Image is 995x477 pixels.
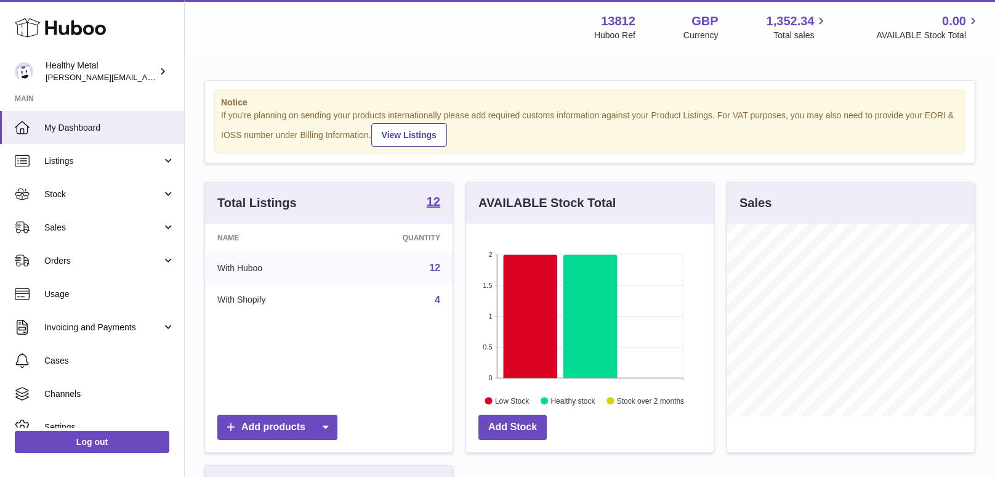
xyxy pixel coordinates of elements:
[205,284,339,316] td: With Shopify
[483,282,492,289] text: 1.5
[221,110,959,147] div: If you're planning on sending your products internationally please add required customs informati...
[876,13,980,41] a: 0.00 AVAILABLE Stock Total
[44,388,175,400] span: Channels
[773,30,828,41] span: Total sales
[478,415,547,440] a: Add Stock
[478,195,616,211] h3: AVAILABLE Stock Total
[371,123,447,147] a: View Listings
[44,155,162,167] span: Listings
[44,189,162,200] span: Stock
[427,195,440,210] a: 12
[739,195,771,211] h3: Sales
[205,252,339,284] td: With Huboo
[767,13,815,30] span: 1,352.34
[876,30,980,41] span: AVAILABLE Stock Total
[435,295,440,305] a: 4
[683,30,719,41] div: Currency
[221,97,959,108] strong: Notice
[594,30,635,41] div: Huboo Ref
[488,374,492,381] text: 0
[46,60,156,83] div: Healthy Metal
[617,396,684,405] text: Stock over 2 months
[691,13,718,30] strong: GBP
[488,251,492,258] text: 2
[339,224,453,252] th: Quantity
[44,322,162,333] span: Invoicing and Payments
[429,263,440,273] a: 12
[217,195,297,211] h3: Total Listings
[44,255,162,267] span: Orders
[495,396,530,405] text: Low Stock
[44,355,175,367] span: Cases
[767,13,829,41] a: 1,352.34 Total sales
[15,62,33,81] img: jose@healthy-metal.com
[942,13,966,30] span: 0.00
[601,13,635,30] strong: 13812
[483,343,492,351] text: 0.5
[427,195,440,208] strong: 12
[46,72,247,82] span: [PERSON_NAME][EMAIL_ADDRESS][DOMAIN_NAME]
[217,415,337,440] a: Add products
[44,288,175,300] span: Usage
[15,431,169,453] a: Log out
[550,396,595,405] text: Healthy stock
[488,312,492,320] text: 1
[44,222,162,234] span: Sales
[205,224,339,252] th: Name
[44,122,175,134] span: My Dashboard
[44,422,175,433] span: Settings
